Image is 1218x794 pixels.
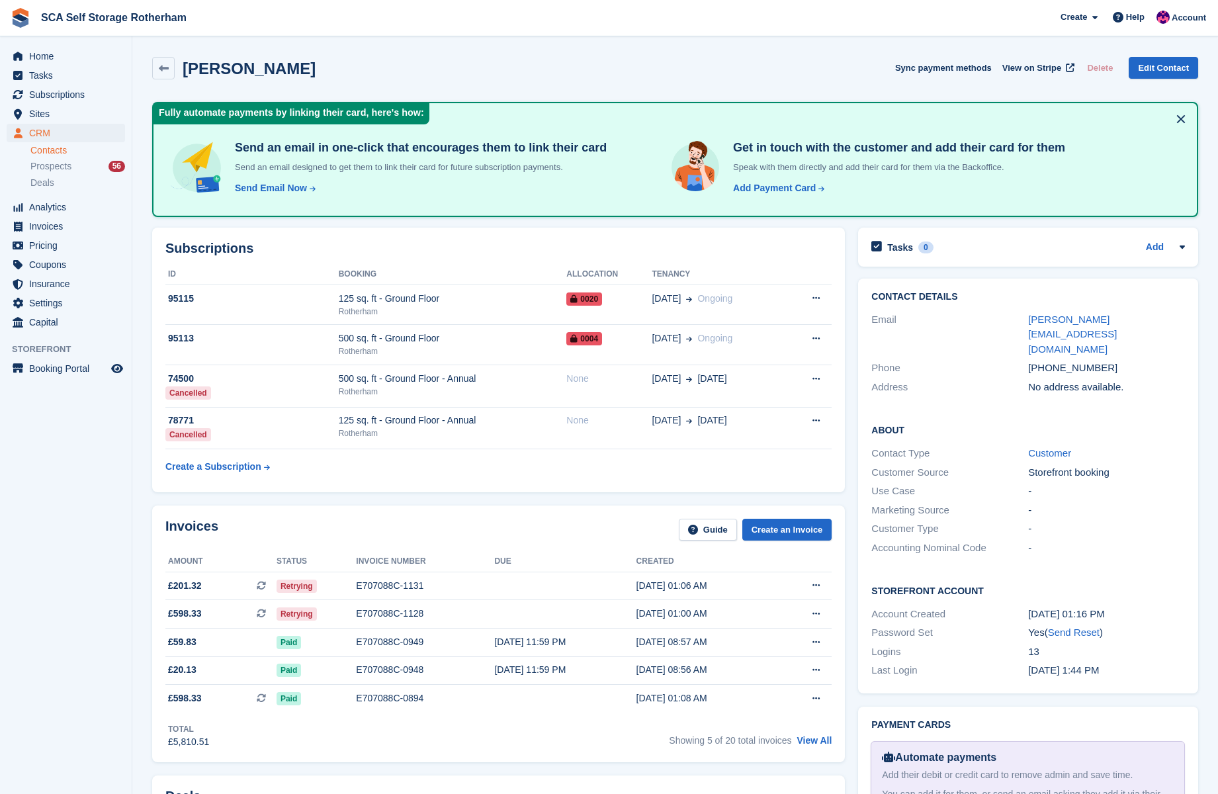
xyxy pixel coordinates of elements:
[1028,644,1185,660] div: 13
[29,124,109,142] span: CRM
[339,292,567,306] div: 125 sq. ft - Ground Floor
[871,361,1028,376] div: Phone
[29,85,109,104] span: Subscriptions
[882,768,1174,782] div: Add their debit or credit card to remove admin and save time.
[36,7,192,28] a: SCA Self Storage Rotherham
[871,423,1185,436] h2: About
[29,236,109,255] span: Pricing
[29,217,109,236] span: Invoices
[29,198,109,216] span: Analytics
[697,372,726,386] span: [DATE]
[7,47,125,66] a: menu
[1028,664,1099,676] time: 2025-09-19 12:44:58 UTC
[871,720,1185,730] h2: Payment cards
[356,579,494,593] div: E707088C-1131
[29,66,109,85] span: Tasks
[29,255,109,274] span: Coupons
[697,333,732,343] span: Ongoing
[7,294,125,312] a: menu
[997,57,1077,79] a: View on Stripe
[339,264,567,285] th: Booking
[339,386,567,398] div: Rotherham
[339,414,567,427] div: 125 sq. ft - Ground Floor - Annual
[29,105,109,123] span: Sites
[871,644,1028,660] div: Logins
[1028,314,1117,355] a: [PERSON_NAME][EMAIL_ADDRESS][DOMAIN_NAME]
[12,343,132,356] span: Storefront
[887,242,913,253] h2: Tasks
[882,750,1174,766] div: Automate payments
[566,292,602,306] span: 0020
[566,264,652,285] th: Allocation
[7,275,125,293] a: menu
[636,635,777,649] div: [DATE] 08:57 AM
[652,331,681,345] span: [DATE]
[11,8,30,28] img: stora-icon-8386f47178a22dfd0bd8f6a31ec36ba5ce8667c1dd55bd0f319d3a0aa187defe.svg
[169,140,224,195] img: send-email-b5881ef4c8f827a638e46e229e590028c7e36e3a6c99d2365469aff88783de13.svg
[871,503,1028,518] div: Marketing Source
[7,198,125,216] a: menu
[168,635,196,649] span: £59.83
[230,140,607,155] h4: Send an email in one-click that encourages them to link their card
[277,551,356,572] th: Status
[356,691,494,705] div: E707088C-0894
[183,60,316,77] h2: [PERSON_NAME]
[7,66,125,85] a: menu
[1082,57,1118,79] button: Delete
[165,551,277,572] th: Amount
[30,176,125,190] a: Deals
[7,313,125,331] a: menu
[1146,240,1164,255] a: Add
[7,217,125,236] a: menu
[636,607,777,621] div: [DATE] 01:00 AM
[153,103,429,124] div: Fully automate payments by linking their card, here's how:
[636,691,777,705] div: [DATE] 01:08 AM
[566,372,652,386] div: None
[1061,11,1087,24] span: Create
[356,607,494,621] div: E707088C-1128
[797,735,832,746] a: View All
[566,332,602,345] span: 0004
[494,635,636,649] div: [DATE] 11:59 PM
[339,345,567,357] div: Rotherham
[7,85,125,104] a: menu
[652,372,681,386] span: [DATE]
[669,735,791,746] span: Showing 5 of 20 total invoices
[165,372,339,386] div: 74500
[1028,521,1185,537] div: -
[30,177,54,189] span: Deals
[679,519,737,541] a: Guide
[668,140,722,195] img: get-in-touch-e3e95b6451f4e49772a6039d3abdde126589d6f45a760754adfa51be33bf0f70.svg
[165,519,218,541] h2: Invoices
[7,105,125,123] a: menu
[1045,627,1103,638] span: ( )
[1028,607,1185,622] div: [DATE] 01:16 PM
[918,242,934,253] div: 0
[697,293,732,304] span: Ongoing
[494,663,636,677] div: [DATE] 11:59 PM
[871,292,1185,302] h2: Contact Details
[871,663,1028,678] div: Last Login
[165,428,211,441] div: Cancelled
[7,124,125,142] a: menu
[230,161,607,174] p: Send an email designed to get them to link their card for future subscription payments.
[165,241,832,256] h2: Subscriptions
[29,294,109,312] span: Settings
[1028,465,1185,480] div: Storefront booking
[168,691,202,705] span: £598.33
[168,607,202,621] span: £598.33
[871,625,1028,640] div: Password Set
[566,414,652,427] div: None
[356,635,494,649] div: E707088C-0949
[1028,503,1185,518] div: -
[277,664,301,677] span: Paid
[1002,62,1061,75] span: View on Stripe
[29,47,109,66] span: Home
[871,584,1185,597] h2: Storefront Account
[168,579,202,593] span: £201.32
[165,331,339,345] div: 95113
[109,161,125,172] div: 56
[339,331,567,345] div: 500 sq. ft - Ground Floor
[235,181,307,195] div: Send Email Now
[277,607,317,621] span: Retrying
